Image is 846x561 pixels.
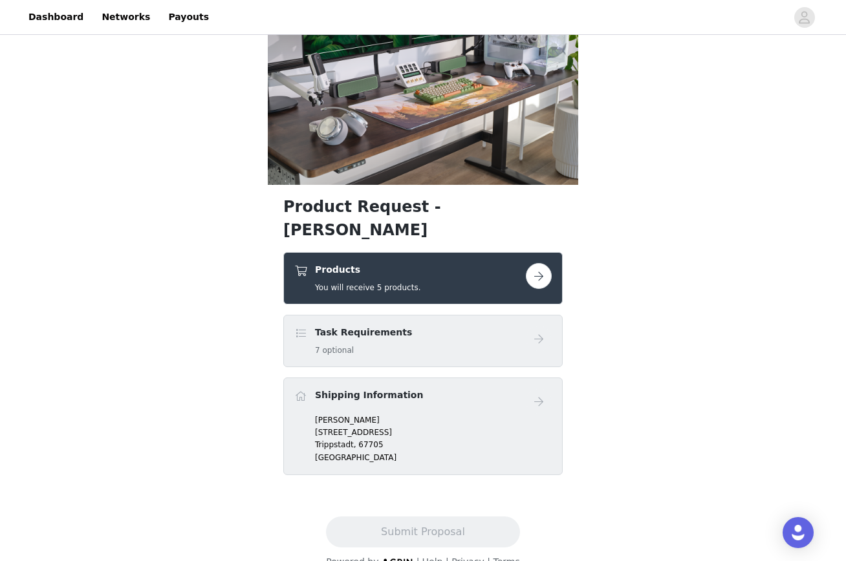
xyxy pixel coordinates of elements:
h1: Product Request - [PERSON_NAME] [283,195,563,242]
h4: Products [315,263,420,277]
div: Task Requirements [283,315,563,367]
p: [STREET_ADDRESS] [315,427,552,438]
p: [PERSON_NAME] [315,414,552,426]
h4: Task Requirements [315,326,412,339]
p: [GEOGRAPHIC_DATA] [315,452,552,463]
a: Dashboard [21,3,91,32]
span: 67705 [358,440,383,449]
a: Payouts [160,3,217,32]
div: avatar [798,7,810,28]
div: Open Intercom Messenger [783,517,814,548]
div: Products [283,252,563,304]
h4: Shipping Information [315,388,423,402]
h5: 7 optional [315,344,412,356]
div: Shipping Information [283,377,563,475]
h5: You will receive 5 products. [315,282,420,293]
button: Submit Proposal [326,516,519,547]
span: Trippstadt, [315,440,356,449]
a: Networks [94,3,158,32]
